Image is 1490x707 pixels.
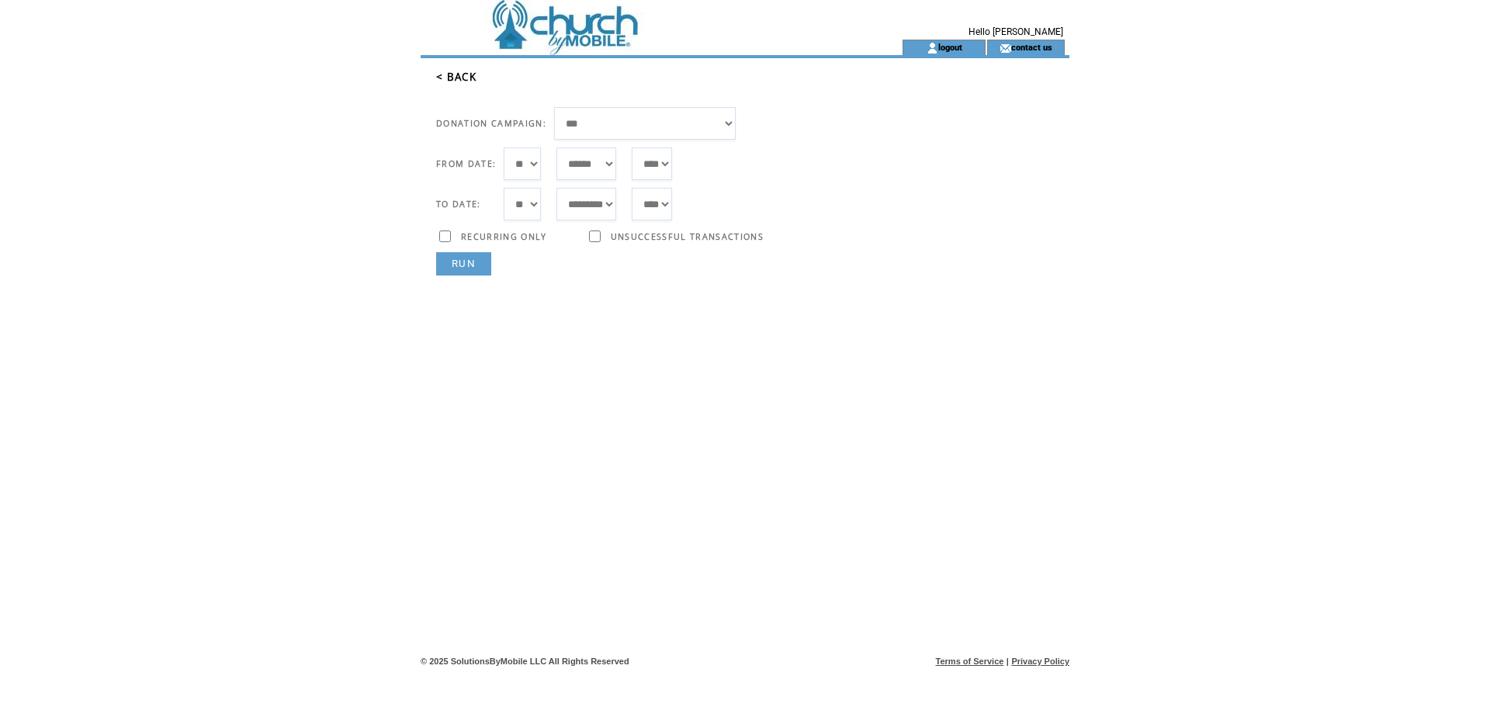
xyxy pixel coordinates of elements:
a: logout [938,42,962,52]
span: FROM DATE: [436,158,496,169]
img: contact_us_icon.gif [1000,42,1011,54]
a: Terms of Service [936,657,1004,666]
a: contact us [1011,42,1052,52]
span: RECURRING ONLY [461,231,547,242]
span: DONATION CAMPAIGN: [436,118,546,129]
a: Privacy Policy [1011,657,1069,666]
span: Hello [PERSON_NAME] [968,26,1063,37]
span: UNSUCCESSFUL TRANSACTIONS [611,231,764,242]
img: account_icon.gif [927,42,938,54]
span: TO DATE: [436,199,481,210]
a: RUN [436,252,491,276]
span: © 2025 SolutionsByMobile LLC All Rights Reserved [421,657,629,666]
a: < BACK [436,70,476,84]
span: | [1007,657,1009,666]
